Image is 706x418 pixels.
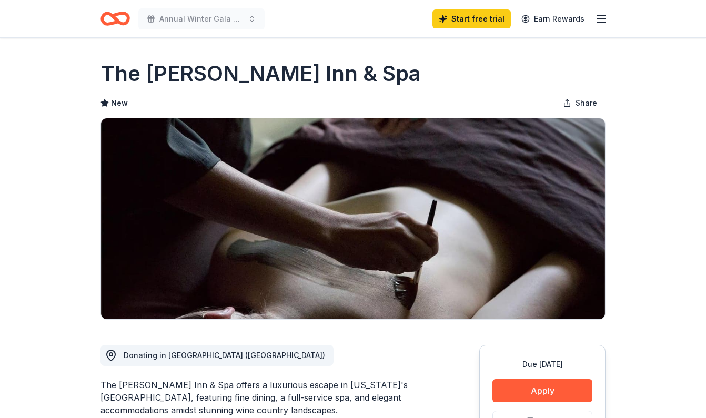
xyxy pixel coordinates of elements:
[111,97,128,109] span: New
[101,118,605,319] img: Image for The Allison Inn & Spa
[492,379,592,402] button: Apply
[138,8,265,29] button: Annual Winter Gala Silent Auction
[554,93,606,114] button: Share
[100,59,421,88] h1: The [PERSON_NAME] Inn & Spa
[432,9,511,28] a: Start free trial
[124,351,325,360] span: Donating in [GEOGRAPHIC_DATA] ([GEOGRAPHIC_DATA])
[100,379,429,416] div: The [PERSON_NAME] Inn & Spa offers a luxurious escape in [US_STATE]'s [GEOGRAPHIC_DATA], featurin...
[576,97,597,109] span: Share
[159,13,244,25] span: Annual Winter Gala Silent Auction
[492,358,592,371] div: Due [DATE]
[100,6,130,31] a: Home
[515,9,591,28] a: Earn Rewards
